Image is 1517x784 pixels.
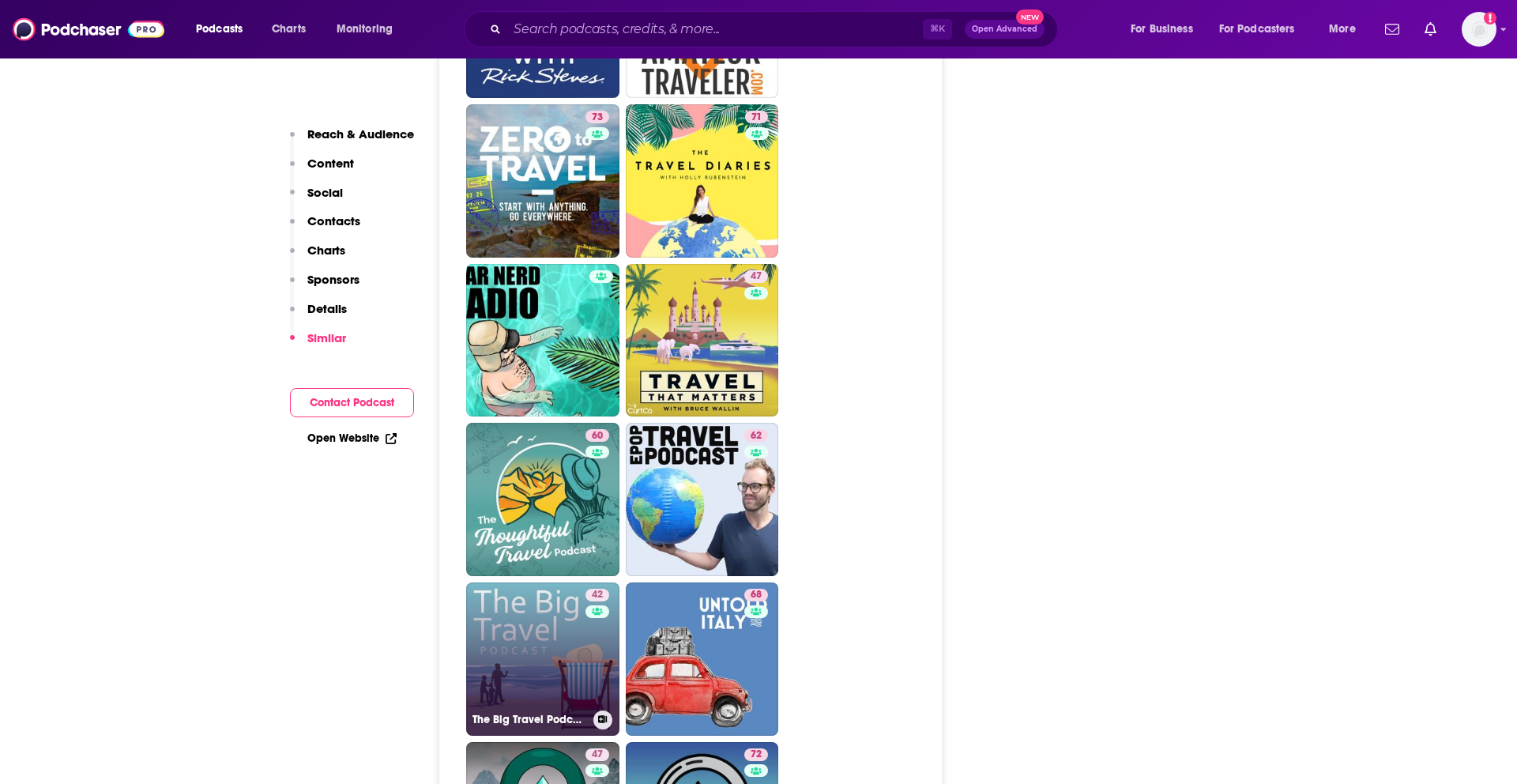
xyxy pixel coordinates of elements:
[1418,16,1443,43] a: Show notifications dropdown
[1219,18,1295,40] span: For Podcasters
[751,587,762,603] span: 68
[751,110,762,126] span: 71
[592,747,603,763] span: 47
[626,104,779,258] a: 71
[1209,17,1318,42] button: open menu
[466,423,619,576] a: 60
[307,156,354,171] p: Content
[585,111,609,123] a: 73
[290,185,343,214] button: Social
[262,17,315,42] a: Charts
[1016,9,1045,24] span: New
[290,301,347,330] button: Details
[1379,16,1406,43] a: Show notifications dropdown
[1484,12,1496,24] svg: Add a profile image
[592,110,603,126] span: 73
[626,582,779,736] a: 68
[307,185,343,200] p: Social
[592,428,603,444] span: 60
[626,264,779,417] a: 47
[751,428,762,444] span: 62
[1462,12,1496,47] img: User Profile
[466,104,619,258] a: 73
[745,111,768,123] a: 71
[290,126,414,156] button: Reach & Audience
[196,18,243,40] span: Podcasts
[472,713,587,726] h3: The Big Travel Podcast
[290,272,359,301] button: Sponsors
[466,582,619,736] a: 42The Big Travel Podcast
[1318,17,1376,42] button: open menu
[13,14,164,44] img: Podchaser - Follow, Share and Rate Podcasts
[307,432,397,445] a: Open Website
[744,748,768,761] a: 72
[290,243,345,272] button: Charts
[307,126,414,141] p: Reach & Audience
[290,156,354,185] button: Content
[307,301,347,316] p: Details
[1462,12,1496,47] button: Show profile menu
[307,213,360,228] p: Contacts
[1462,12,1496,47] span: Logged in as mgalandak
[290,388,414,417] button: Contact Podcast
[923,19,952,40] span: ⌘ K
[479,11,1073,47] div: Search podcasts, credits, & more...
[1329,18,1356,40] span: More
[307,272,359,287] p: Sponsors
[585,429,609,442] a: 60
[1131,18,1193,40] span: For Business
[592,587,603,603] span: 42
[965,20,1045,39] button: Open AdvancedNew
[337,18,393,40] span: Monitoring
[326,17,413,42] button: open menu
[585,748,609,761] a: 47
[507,17,923,42] input: Search podcasts, credits, & more...
[751,269,762,285] span: 47
[751,747,762,763] span: 72
[290,330,346,360] button: Similar
[307,243,345,258] p: Charts
[290,213,360,243] button: Contacts
[307,330,346,345] p: Similar
[972,25,1037,33] span: Open Advanced
[744,429,768,442] a: 62
[744,270,768,283] a: 47
[626,423,779,576] a: 62
[272,18,306,40] span: Charts
[744,589,768,601] a: 68
[1120,17,1213,42] button: open menu
[585,589,609,601] a: 42
[185,17,263,42] button: open menu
